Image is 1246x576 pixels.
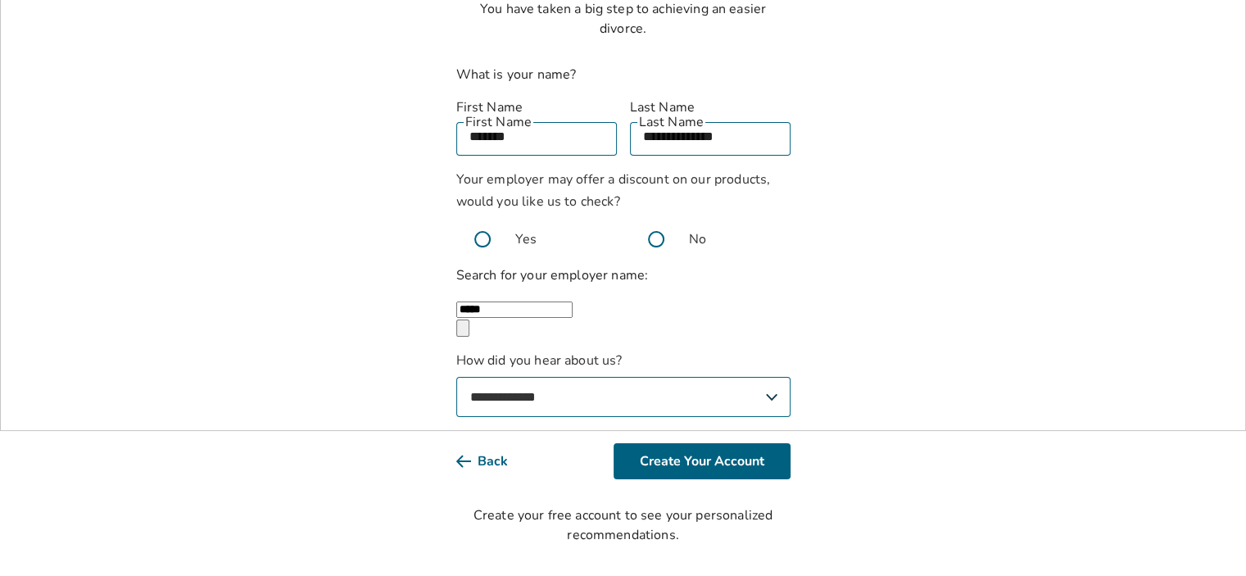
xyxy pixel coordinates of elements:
[630,98,791,117] label: Last Name
[456,170,771,211] span: Your employer may offer a discount on our products, would you like us to check?
[456,98,617,117] label: First Name
[456,377,791,417] select: How did you hear about us?
[456,320,469,337] button: Clear
[456,506,791,545] div: Create your free account to see your personalized recommendations.
[456,351,791,417] label: How did you hear about us?
[1164,497,1246,576] iframe: Chat Widget
[456,66,577,84] label: What is your name?
[689,229,706,249] span: No
[456,443,534,479] button: Back
[456,266,649,284] label: Search for your employer name:
[515,229,537,249] span: Yes
[614,443,791,479] button: Create Your Account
